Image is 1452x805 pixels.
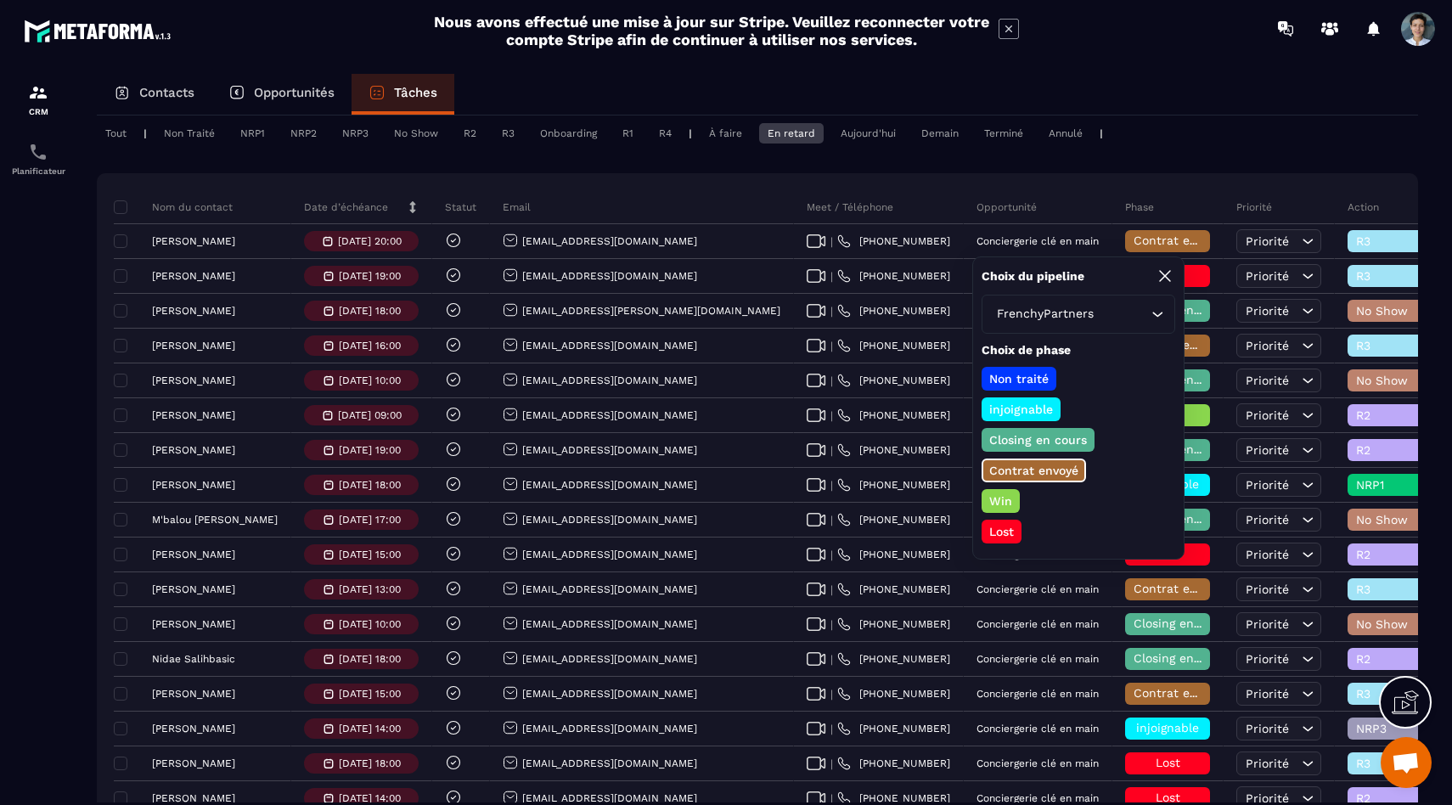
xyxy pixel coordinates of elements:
[830,514,833,526] span: |
[837,687,950,701] a: [PHONE_NUMBER]
[152,583,235,595] p: [PERSON_NAME]
[1156,756,1180,769] span: Lost
[837,617,950,631] a: [PHONE_NUMBER]
[1246,791,1289,805] span: Priorité
[254,85,335,100] p: Opportunités
[830,757,833,770] span: |
[1246,722,1289,735] span: Priorité
[830,583,833,596] span: |
[1356,583,1427,596] span: R3
[152,444,235,456] p: [PERSON_NAME]
[830,723,833,735] span: |
[139,85,194,100] p: Contacts
[339,444,401,456] p: [DATE] 19:00
[1246,687,1289,701] span: Priorité
[445,200,476,214] p: Statut
[1246,478,1289,492] span: Priorité
[830,479,833,492] span: |
[1356,617,1427,631] span: No Show
[339,374,401,386] p: [DATE] 10:00
[1125,200,1154,214] p: Phase
[339,270,401,282] p: [DATE] 19:00
[152,549,235,560] p: [PERSON_NAME]
[1356,757,1427,770] span: R3
[837,339,950,352] a: [PHONE_NUMBER]
[503,200,531,214] p: Email
[830,688,833,701] span: |
[232,123,273,144] div: NRP1
[152,757,235,769] p: [PERSON_NAME]
[1246,304,1289,318] span: Priorité
[152,479,235,491] p: [PERSON_NAME]
[152,792,235,804] p: [PERSON_NAME]
[1040,123,1091,144] div: Annulé
[155,123,223,144] div: Non Traité
[1356,513,1427,526] span: No Show
[837,652,950,666] a: [PHONE_NUMBER]
[987,370,1051,387] p: Non traité
[987,431,1089,448] p: Closing en cours
[982,342,1175,358] p: Choix de phase
[433,13,990,48] h2: Nous avons effectué une mise à jour sur Stripe. Veuillez reconnecter votre compte Stripe afin de ...
[152,305,235,317] p: [PERSON_NAME]
[304,200,388,214] p: Date d’échéance
[701,123,751,144] div: À faire
[339,514,401,526] p: [DATE] 17:00
[1246,583,1289,596] span: Priorité
[339,792,401,804] p: [DATE] 14:00
[830,618,833,631] span: |
[807,200,893,214] p: Meet / Téléphone
[1246,269,1289,283] span: Priorité
[339,757,401,769] p: [DATE] 18:00
[338,409,402,421] p: [DATE] 09:00
[352,74,454,115] a: Tâches
[1134,582,1223,595] span: Contrat envoyé
[976,757,1099,769] p: Conciergerie clé en main
[976,618,1099,630] p: Conciergerie clé en main
[1097,305,1147,324] input: Search for option
[1246,757,1289,770] span: Priorité
[152,688,235,700] p: [PERSON_NAME]
[4,129,72,189] a: schedulerschedulerPlanificateur
[830,549,833,561] span: |
[152,340,235,352] p: [PERSON_NAME]
[339,305,401,317] p: [DATE] 18:00
[1246,234,1289,248] span: Priorité
[1246,548,1289,561] span: Priorité
[334,123,377,144] div: NRP3
[24,15,177,47] img: logo
[1134,686,1223,700] span: Contrat envoyé
[987,523,1016,540] p: Lost
[118,200,233,214] p: Nom du contact
[1136,721,1199,735] span: injoignable
[1246,652,1289,666] span: Priorité
[1134,616,1230,630] span: Closing en cours
[987,493,1015,509] p: Win
[1356,791,1427,805] span: R2
[830,305,833,318] span: |
[837,443,950,457] a: [PHONE_NUMBER]
[532,123,605,144] div: Onboarding
[339,618,401,630] p: [DATE] 10:00
[339,479,401,491] p: [DATE] 18:00
[837,548,950,561] a: [PHONE_NUMBER]
[1356,408,1427,422] span: R2
[1356,722,1427,735] span: NRP3
[650,123,680,144] div: R4
[144,127,147,139] p: |
[1356,687,1427,701] span: R3
[1246,374,1289,387] span: Priorité
[455,123,485,144] div: R2
[1134,234,1223,247] span: Contrat envoyé
[830,235,833,248] span: |
[1356,269,1427,283] span: R3
[4,70,72,129] a: formationformationCRM
[1348,200,1379,214] p: Action
[1356,304,1427,318] span: No Show
[1246,513,1289,526] span: Priorité
[987,401,1055,418] p: injoignable
[993,305,1097,324] span: FrenchyPartners
[830,792,833,805] span: |
[837,757,950,770] a: [PHONE_NUMBER]
[97,74,211,115] a: Contacts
